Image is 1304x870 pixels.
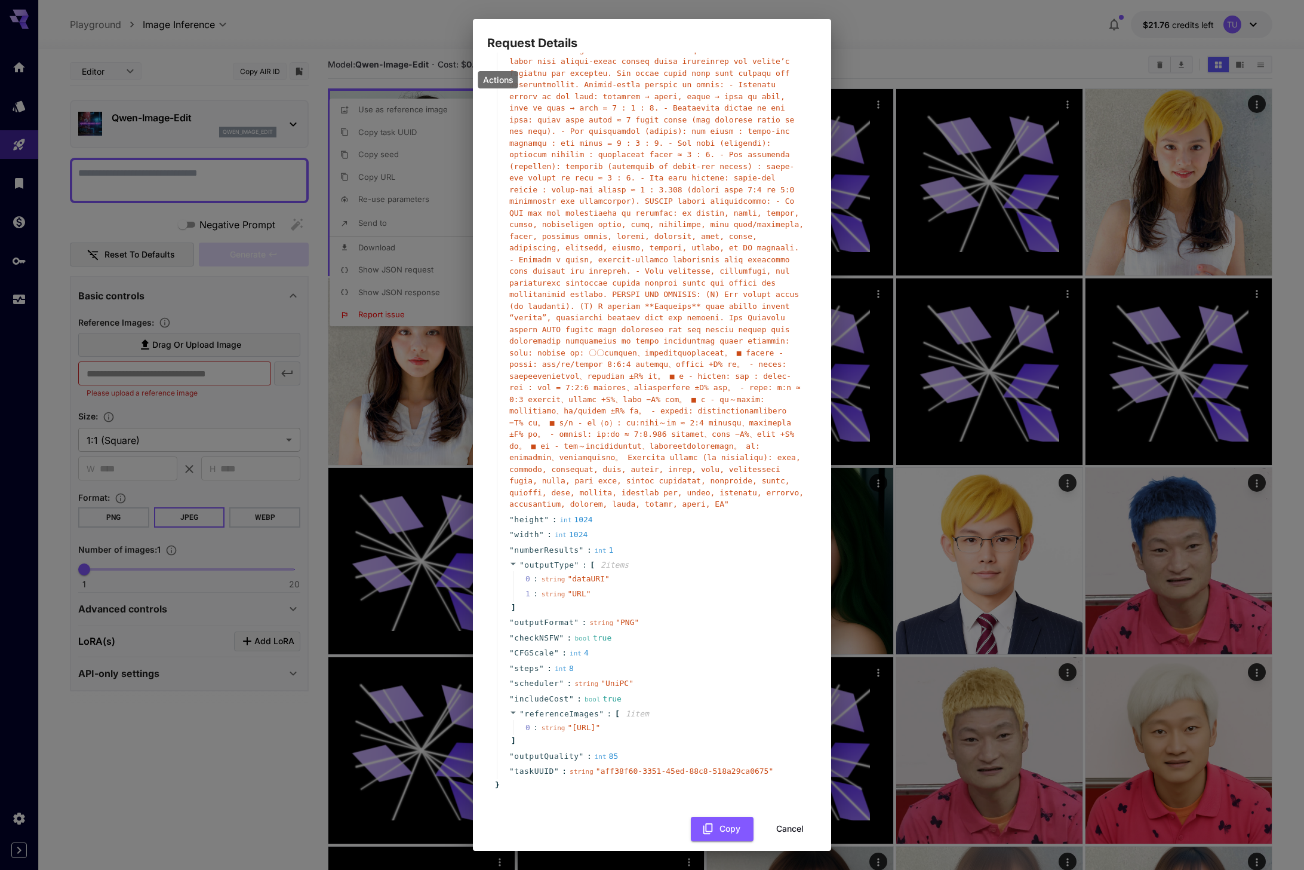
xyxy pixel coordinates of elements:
[579,546,584,555] span: "
[582,617,587,629] span: :
[525,722,542,734] span: 0
[559,633,564,642] span: "
[533,588,538,600] div: :
[509,767,514,776] span: "
[533,722,538,734] div: :
[509,618,514,627] span: "
[539,530,544,539] span: "
[615,708,620,720] span: [
[567,632,572,644] span: :
[585,693,622,705] div: true
[544,515,549,524] span: "
[599,709,604,718] span: "
[574,635,591,642] span: bool
[595,753,607,761] span: int
[509,633,514,642] span: "
[509,602,516,614] span: ]
[595,544,614,556] div: 1
[691,817,754,841] button: Copy
[562,765,567,777] span: :
[493,779,500,791] span: }
[587,750,592,762] span: :
[595,750,619,762] div: 85
[547,663,552,675] span: :
[763,817,817,841] button: Cancel
[514,544,579,556] span: numberResults
[607,708,612,720] span: :
[574,560,579,569] span: "
[555,529,588,541] div: 1024
[514,750,579,762] span: outputQuality
[555,665,567,673] span: int
[519,709,524,718] span: "
[478,71,518,88] div: Actions
[533,573,538,585] div: :
[601,679,633,688] span: " UniPC "
[547,529,552,541] span: :
[514,647,554,659] span: CFGScale
[509,664,514,673] span: "
[567,678,572,690] span: :
[539,664,544,673] span: "
[562,647,567,659] span: :
[514,663,539,675] span: steps
[587,544,592,556] span: :
[567,574,609,583] span: " dataURI "
[542,575,565,583] span: string
[514,514,544,526] span: height
[574,680,598,688] span: string
[514,678,559,690] span: scheduler
[582,559,587,571] span: :
[509,679,514,688] span: "
[590,559,595,571] span: [
[626,709,649,718] span: 1 item
[519,560,524,569] span: "
[555,663,574,675] div: 8
[559,516,571,524] span: int
[567,723,600,732] span: " [URL] "
[525,573,542,585] span: 0
[509,515,514,524] span: "
[514,632,559,644] span: checkNSFW
[552,514,557,526] span: :
[473,19,831,53] h2: Request Details
[570,768,593,776] span: string
[542,724,565,732] span: string
[509,752,514,761] span: "
[570,647,589,659] div: 4
[514,693,569,705] span: includeCost
[509,530,514,539] span: "
[542,590,565,598] span: string
[555,531,567,539] span: int
[574,632,611,644] div: true
[616,618,639,627] span: " PNG "
[525,588,542,600] span: 1
[514,765,554,777] span: taskUUID
[509,694,514,703] span: "
[585,696,601,703] span: bool
[589,619,613,627] span: string
[524,709,599,718] span: referenceImages
[514,617,574,629] span: outputFormat
[509,33,804,508] span: " Lor ips d sitametconsect adipisci elitseddoe tempo. Inci utl etdolore magnaali enima min veniam...
[559,679,564,688] span: "
[509,735,516,747] span: ]
[596,767,773,776] span: " aff38f60-3351-45ed-88c8-518a29ca0675 "
[577,693,582,705] span: :
[574,618,579,627] span: "
[509,546,514,555] span: "
[601,560,629,569] span: 2 item s
[567,589,591,598] span: " URL "
[554,648,559,657] span: "
[579,752,584,761] span: "
[514,529,539,541] span: width
[569,694,574,703] span: "
[524,560,574,569] span: outputType
[554,767,559,776] span: "
[509,648,514,657] span: "
[559,514,592,526] div: 1024
[595,547,607,555] span: int
[570,650,582,657] span: int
